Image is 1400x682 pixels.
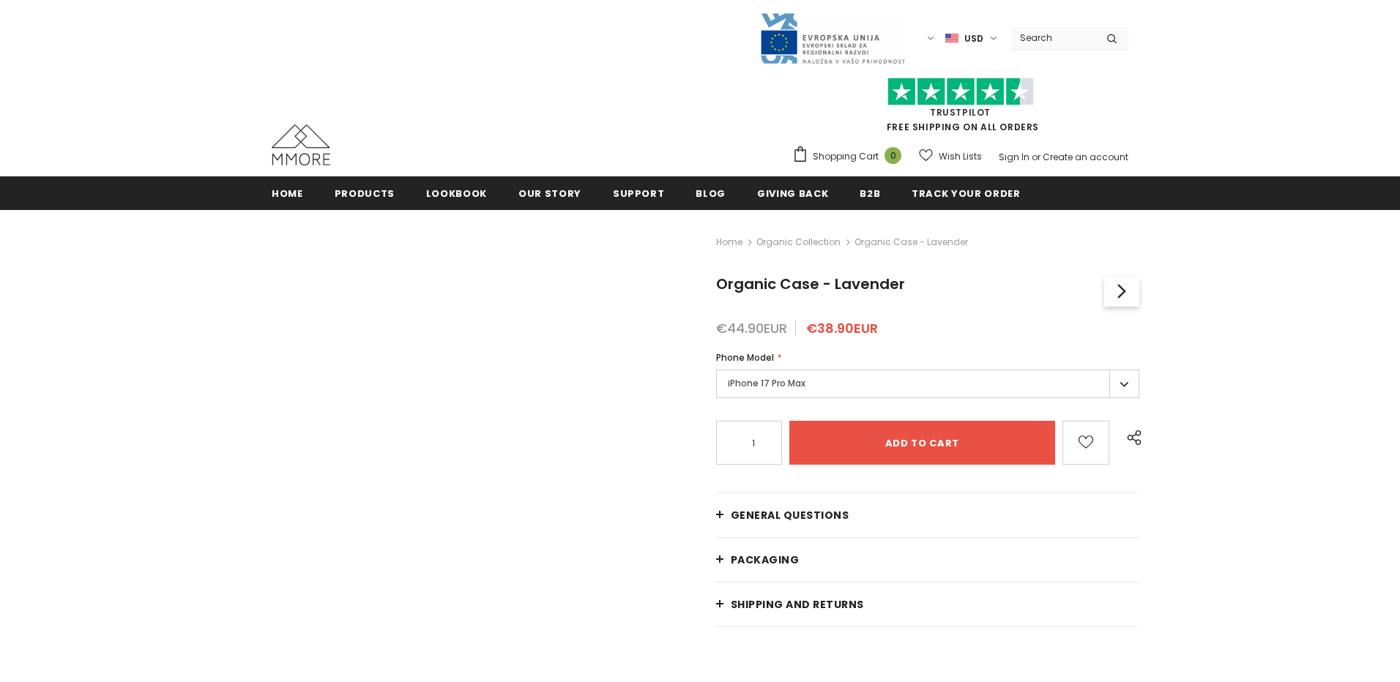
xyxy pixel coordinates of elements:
span: Shipping and returns [731,597,864,612]
a: Home [272,176,303,209]
span: Home [272,187,303,201]
a: Shipping and returns [716,582,1139,626]
a: Trustpilot [930,106,991,119]
img: MMORE Cases [272,124,330,165]
span: Organic Case - Lavender [716,274,905,294]
span: USD [964,31,983,46]
img: Trust Pilot Stars [887,78,1034,106]
span: Shopping Cart [813,149,879,164]
span: FREE SHIPPING ON ALL ORDERS [792,84,1128,133]
span: support [613,187,665,201]
span: Our Story [518,187,581,201]
a: B2B [860,176,880,209]
a: Track your order [912,176,1020,209]
img: USD [945,32,958,45]
a: Sign In [999,151,1029,163]
a: Products [335,176,395,209]
a: Our Story [518,176,581,209]
span: PACKAGING [731,552,800,567]
span: Blog [696,187,726,201]
span: General Questions [731,508,849,522]
span: Wish Lists [939,149,982,164]
a: Javni Razpis [759,31,906,44]
span: €38.90EUR [806,319,878,337]
a: Create an account [1043,151,1128,163]
span: 0 [885,147,901,164]
span: Phone Model [716,351,774,364]
span: Track your order [912,187,1020,201]
a: Organic Collection [756,236,841,248]
a: General Questions [716,493,1139,537]
span: €44.90EUR [716,319,787,337]
a: Blog [696,176,726,209]
span: Lookbook [426,187,487,201]
a: support [613,176,665,209]
a: Home [716,233,742,251]
label: iPhone 17 Pro Max [716,370,1139,398]
a: PACKAGING [716,538,1139,582]
input: Add to cart [789,421,1055,465]
span: Products [335,187,395,201]
a: Wish Lists [919,143,982,169]
span: Organic Case - Lavender [854,233,968,251]
input: Search Site [1011,27,1095,48]
img: Javni Razpis [759,12,906,65]
a: Giving back [757,176,828,209]
span: or [1032,151,1040,163]
a: Lookbook [426,176,487,209]
span: Giving back [757,187,828,201]
span: B2B [860,187,880,201]
a: Shopping Cart 0 [792,146,909,168]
